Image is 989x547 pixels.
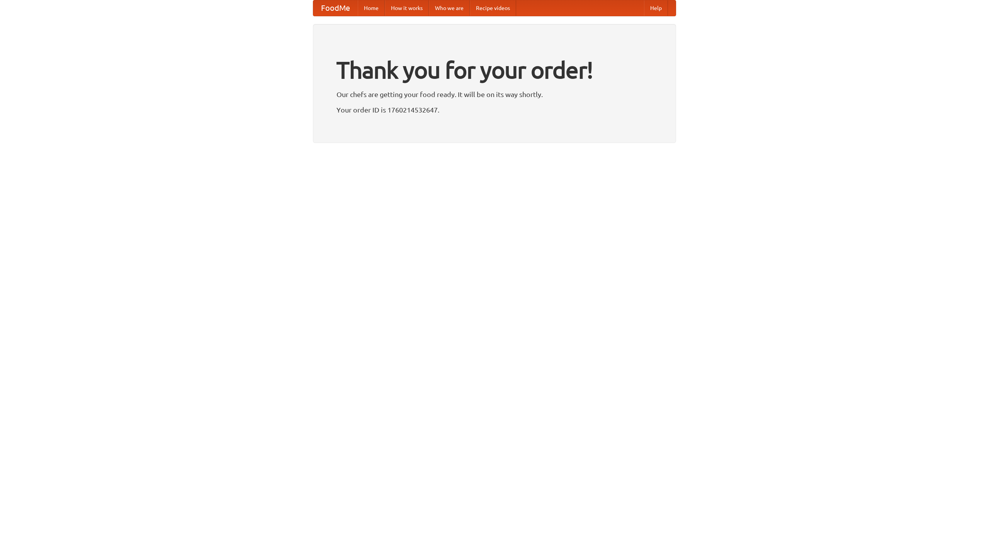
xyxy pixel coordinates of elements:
h1: Thank you for your order! [336,51,653,89]
a: Home [358,0,385,16]
a: How it works [385,0,429,16]
a: Recipe videos [470,0,516,16]
a: Who we are [429,0,470,16]
a: FoodMe [313,0,358,16]
a: Help [644,0,668,16]
p: Our chefs are getting your food ready. It will be on its way shortly. [336,89,653,100]
p: Your order ID is 1760214532647. [336,104,653,116]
